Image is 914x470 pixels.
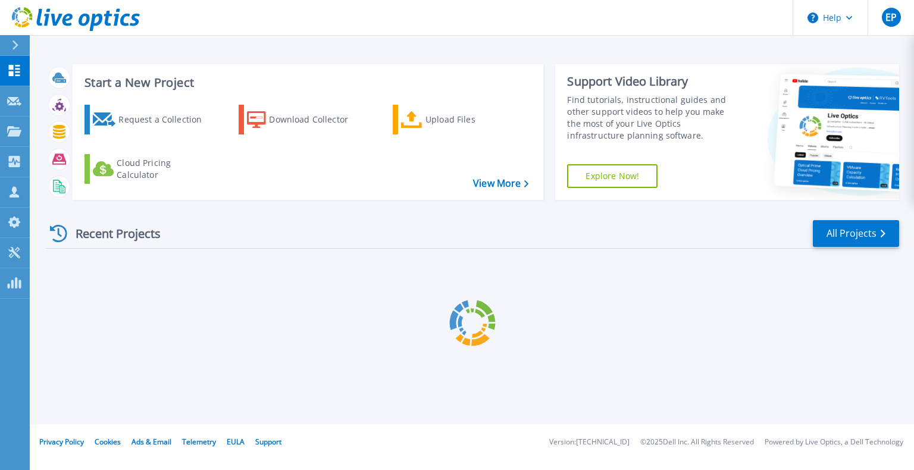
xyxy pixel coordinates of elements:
a: Privacy Policy [39,437,84,447]
div: Download Collector [269,108,364,131]
a: Explore Now! [567,164,658,188]
div: Recent Projects [46,219,177,248]
div: Cloud Pricing Calculator [117,157,212,181]
span: EP [885,12,897,22]
a: View More [473,178,528,189]
a: Support [255,437,281,447]
a: Download Collector [239,105,371,134]
div: Support Video Library [567,74,740,89]
div: Find tutorials, instructional guides and other support videos to help you make the most of your L... [567,94,740,142]
li: Powered by Live Optics, a Dell Technology [765,438,903,446]
a: Telemetry [182,437,216,447]
li: Version: [TECHNICAL_ID] [549,438,630,446]
a: All Projects [813,220,899,247]
div: Request a Collection [118,108,214,131]
div: Upload Files [425,108,521,131]
a: Request a Collection [84,105,217,134]
a: EULA [227,437,245,447]
h3: Start a New Project [84,76,528,89]
a: Ads & Email [132,437,171,447]
li: © 2025 Dell Inc. All Rights Reserved [640,438,754,446]
a: Cloud Pricing Calculator [84,154,217,184]
a: Cookies [95,437,121,447]
a: Upload Files [393,105,525,134]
